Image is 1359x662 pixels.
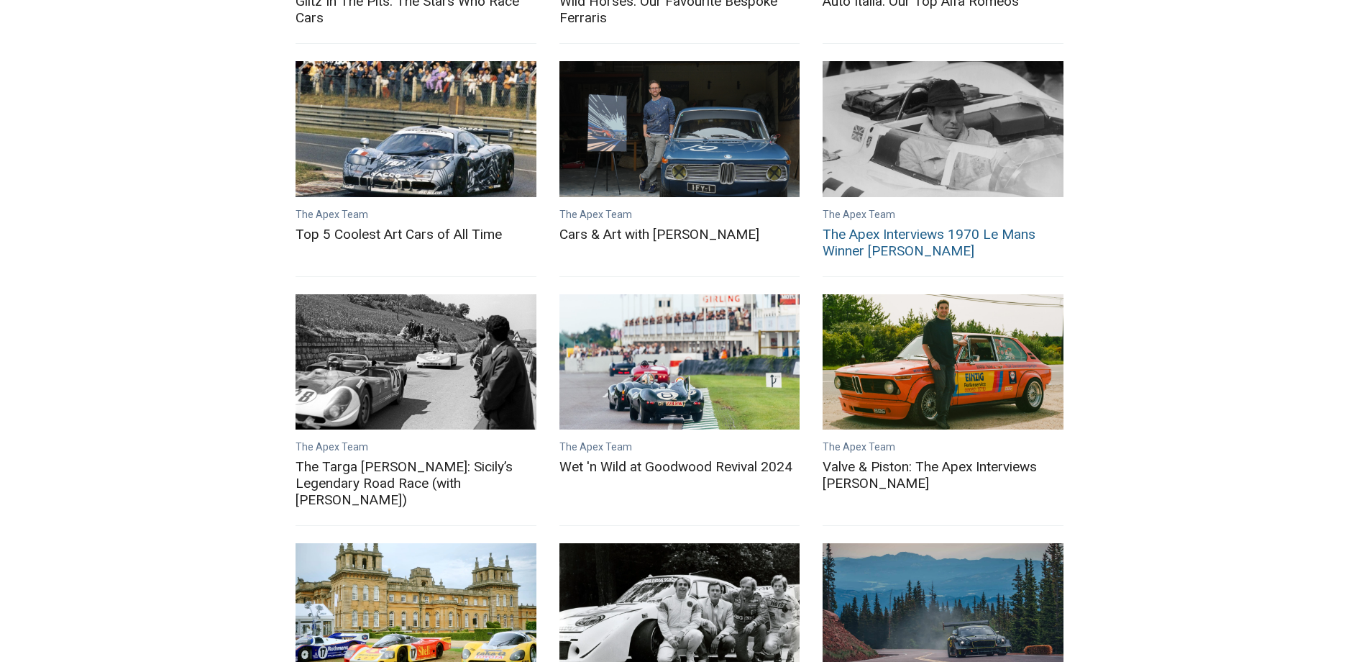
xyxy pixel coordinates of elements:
a: Top 5 Coolest Art Cars of All Time [296,226,536,242]
a: Wet 'n Wild at Goodwood Revival 2024 [559,458,800,475]
a: The Targa [PERSON_NAME]: Sicily’s Legendary Road Race (with [PERSON_NAME]) [296,458,536,508]
a: Wet 'n Wild at Goodwood Revival 2024 [559,294,800,430]
a: The Apex Team [559,441,632,453]
a: The Apex Interviews 1970 Le Mans Winner Richard Attwood [823,61,1063,196]
a: Valve & Piston: The Apex Interviews [PERSON_NAME] [823,458,1063,491]
a: The Apex Interviews 1970 Le Mans Winner [PERSON_NAME] [823,226,1063,259]
a: The Apex Team [823,209,895,220]
a: Cars & Art with Tim Layzell [559,61,800,196]
a: The Apex Team [559,209,632,220]
a: The Apex Team [296,209,368,220]
a: Cars & Art with [PERSON_NAME] [559,226,800,242]
a: The Targa Florio: Sicily’s Legendary Road Race (with Richard Attwood) [296,294,536,430]
a: Valve & Piston: The Apex Interviews Hootie Rashidifard [823,294,1063,430]
a: The Apex Team [296,441,368,453]
a: The Apex Team [823,441,895,453]
a: Top 5 Coolest Art Cars of All Time [296,61,536,196]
